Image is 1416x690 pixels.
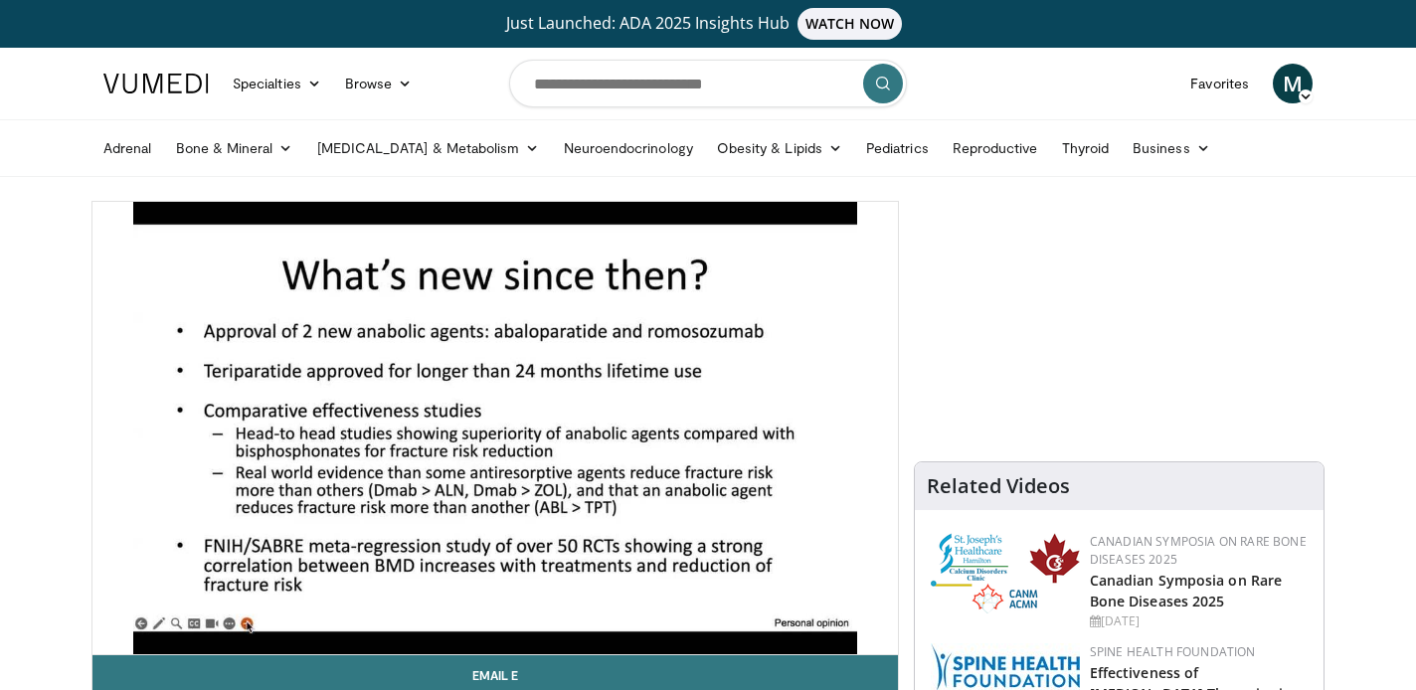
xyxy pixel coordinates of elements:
[1050,128,1122,168] a: Thyroid
[509,60,907,107] input: Search topics, interventions
[941,128,1050,168] a: Reproductive
[927,474,1070,498] h4: Related Videos
[1178,64,1261,103] a: Favorites
[797,8,903,40] span: WATCH NOW
[106,8,1310,40] a: Just Launched: ADA 2025 Insights HubWATCH NOW
[1090,643,1256,660] a: Spine Health Foundation
[931,533,1080,613] img: 59b7dea3-8883-45d6-a110-d30c6cb0f321.png.150x105_q85_autocrop_double_scale_upscale_version-0.2.png
[705,128,854,168] a: Obesity & Lipids
[1090,612,1308,630] div: [DATE]
[91,128,164,168] a: Adrenal
[552,128,705,168] a: Neuroendocrinology
[305,128,552,168] a: [MEDICAL_DATA] & Metabolism
[1121,128,1222,168] a: Business
[1090,571,1283,610] a: Canadian Symposia on Rare Bone Diseases 2025
[854,128,941,168] a: Pediatrics
[221,64,333,103] a: Specialties
[333,64,425,103] a: Browse
[1090,533,1307,568] a: Canadian Symposia on Rare Bone Diseases 2025
[103,74,209,93] img: VuMedi Logo
[164,128,305,168] a: Bone & Mineral
[92,202,898,655] video-js: Video Player
[1273,64,1313,103] a: M
[970,201,1268,449] iframe: Advertisement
